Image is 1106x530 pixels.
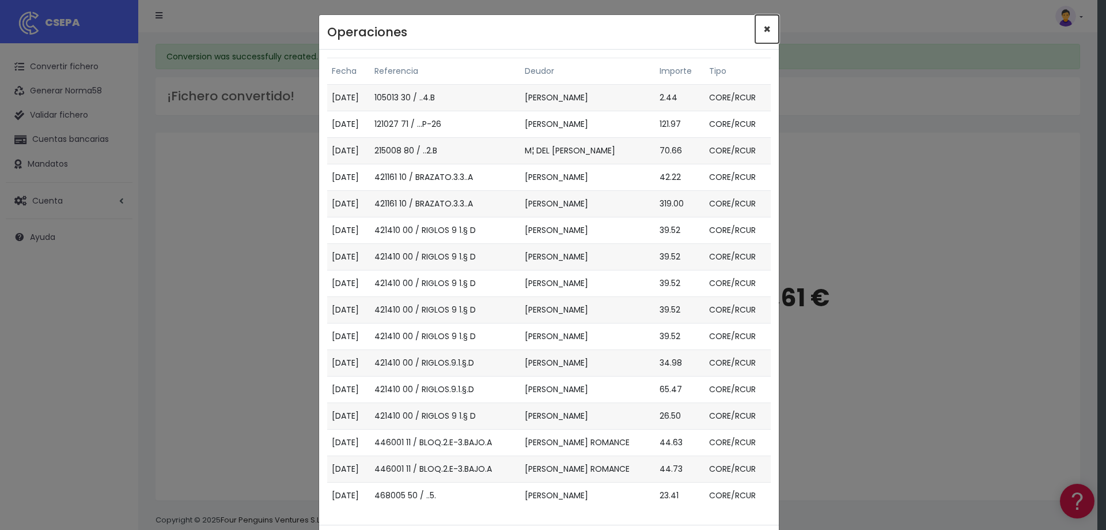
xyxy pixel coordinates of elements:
[704,217,771,244] td: CORE/RCUR
[327,430,370,456] td: [DATE]
[520,217,656,244] td: [PERSON_NAME]
[370,430,520,456] td: 446001 11 / BLOQ.2.E-3.BAJO.A
[370,456,520,483] td: 446001 11 / BLOQ.2.E-3.BAJO.A
[763,21,771,37] span: ×
[655,217,704,244] td: 39.52
[655,164,704,191] td: 42.22
[327,297,370,324] td: [DATE]
[704,483,771,509] td: CORE/RCUR
[327,191,370,217] td: [DATE]
[520,244,656,270] td: [PERSON_NAME]
[520,297,656,324] td: [PERSON_NAME]
[370,191,520,217] td: 421161 10 / BRAZATO.3.3..A
[520,164,656,191] td: [PERSON_NAME]
[327,23,407,42] h4: Operaciones
[520,270,656,297] td: [PERSON_NAME]
[704,270,771,297] td: CORE/RCUR
[370,483,520,509] td: 468005 50 / ..5.
[327,324,370,350] td: [DATE]
[370,217,520,244] td: 421410 00 / RIGLOS 9 1.§ D
[655,377,704,403] td: 65.47
[370,164,520,191] td: 421161 10 / BRAZATO.3.3..A
[655,58,704,85] th: Importe
[704,324,771,350] td: CORE/RCUR
[520,403,656,430] td: [PERSON_NAME]
[327,403,370,430] td: [DATE]
[655,456,704,483] td: 44.73
[520,430,656,456] td: [PERSON_NAME] ROMANCE
[327,377,370,403] td: [DATE]
[327,111,370,138] td: [DATE]
[520,58,656,85] th: Deudor
[655,111,704,138] td: 121.97
[704,377,771,403] td: CORE/RCUR
[704,430,771,456] td: CORE/RCUR
[704,164,771,191] td: CORE/RCUR
[704,403,771,430] td: CORE/RCUR
[520,350,656,377] td: [PERSON_NAME]
[704,297,771,324] td: CORE/RCUR
[655,350,704,377] td: 34.98
[655,403,704,430] td: 26.50
[327,270,370,297] td: [DATE]
[520,324,656,350] td: [PERSON_NAME]
[655,138,704,164] td: 70.66
[704,85,771,111] td: CORE/RCUR
[704,191,771,217] td: CORE/RCUR
[704,58,771,85] th: Tipo
[520,85,656,111] td: [PERSON_NAME]
[704,350,771,377] td: CORE/RCUR
[327,350,370,377] td: [DATE]
[370,244,520,270] td: 421410 00 / RIGLOS 9 1.§ D
[327,483,370,509] td: [DATE]
[520,456,656,483] td: [PERSON_NAME] ROMANCE
[327,217,370,244] td: [DATE]
[755,15,779,43] button: Close
[370,138,520,164] td: 215008 80 / ..2.B
[370,350,520,377] td: 421410 00 / RIGLOS.9.1.§.D
[655,244,704,270] td: 39.52
[655,297,704,324] td: 39.52
[704,244,771,270] td: CORE/RCUR
[327,244,370,270] td: [DATE]
[327,138,370,164] td: [DATE]
[370,270,520,297] td: 421410 00 / RIGLOS 9 1.§ D
[704,456,771,483] td: CORE/RCUR
[370,111,520,138] td: 121027 71 / ...P-26
[655,191,704,217] td: 319.00
[655,85,704,111] td: 2.44
[327,58,370,85] th: Fecha
[370,58,520,85] th: Referencia
[370,297,520,324] td: 421410 00 / RIGLOS 9 1.§ D
[327,456,370,483] td: [DATE]
[370,403,520,430] td: 421410 00 / RIGLOS 9 1.§ D
[655,270,704,297] td: 39.52
[704,138,771,164] td: CORE/RCUR
[520,377,656,403] td: [PERSON_NAME]
[520,191,656,217] td: [PERSON_NAME]
[370,377,520,403] td: 421410 00 / RIGLOS.9.1.§.D
[655,430,704,456] td: 44.63
[327,164,370,191] td: [DATE]
[370,324,520,350] td: 421410 00 / RIGLOS 9 1.§ D
[370,85,520,111] td: 105013 30 / ..4.B
[520,111,656,138] td: [PERSON_NAME]
[655,324,704,350] td: 39.52
[520,483,656,509] td: [PERSON_NAME]
[704,111,771,138] td: CORE/RCUR
[327,85,370,111] td: [DATE]
[655,483,704,509] td: 23.41
[520,138,656,164] td: M¦ DEL [PERSON_NAME]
